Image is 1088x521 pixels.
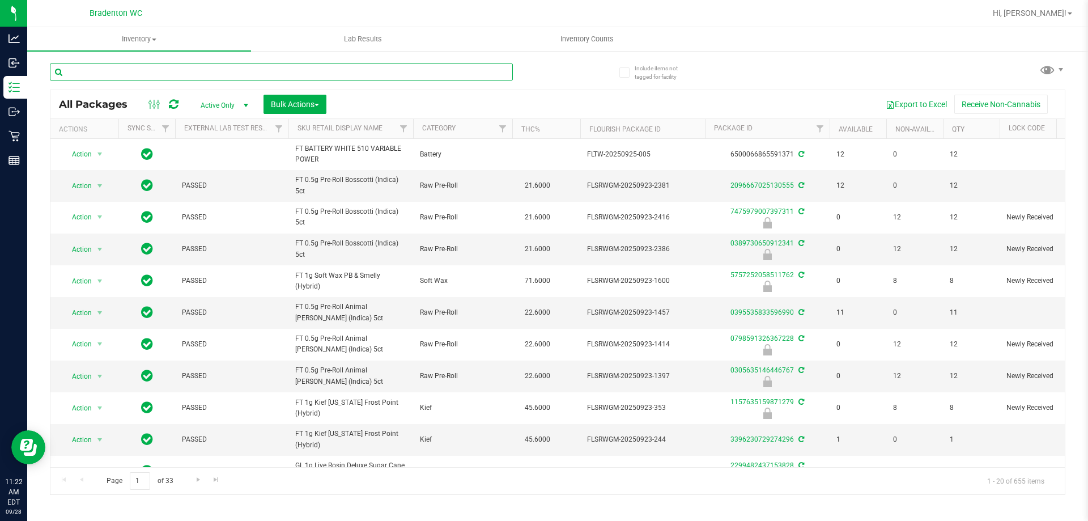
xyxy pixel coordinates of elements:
[950,244,993,255] span: 12
[295,175,406,196] span: FT 0.5g Pre-Roll Bosscotti (Indica) 5ct
[730,398,794,406] a: 1157635159871279
[295,238,406,260] span: FT 0.5g Pre-Roll Bosscotti (Indica) 5ct
[893,371,936,382] span: 12
[836,307,879,318] span: 11
[730,334,794,342] a: 0798591326367228
[295,270,406,292] span: FT 1g Soft Wax PB & Smelly (Hybrid)
[836,403,879,413] span: 0
[182,466,282,477] span: PASSED
[714,124,753,132] a: Package ID
[420,466,505,477] span: Live Rosin
[182,244,282,255] span: PASSED
[295,429,406,450] span: FT 1g Kief [US_STATE] Frost Point (Hybrid)
[420,371,505,382] span: Raw Pre-Roll
[519,463,556,480] span: 69.2000
[893,403,936,413] span: 8
[182,339,282,350] span: PASSED
[93,305,107,321] span: select
[8,106,20,117] inline-svg: Outbound
[797,239,804,247] span: Sync from Compliance System
[893,212,936,223] span: 12
[950,149,993,160] span: 12
[703,376,831,387] div: Newly Received
[295,302,406,323] span: FT 0.5g Pre-Roll Animal [PERSON_NAME] (Indica) 5ct
[893,434,936,445] span: 0
[182,371,282,382] span: PASSED
[893,180,936,191] span: 0
[893,276,936,286] span: 8
[521,125,540,133] a: THC%
[893,466,936,477] span: 8
[141,431,153,447] span: In Sync
[1006,244,1078,255] span: Newly Received
[93,432,107,448] span: select
[545,34,629,44] span: Inventory Counts
[519,209,556,226] span: 21.6000
[993,9,1066,18] span: Hi, [PERSON_NAME]!
[1006,212,1078,223] span: Newly Received
[703,281,831,292] div: Newly Received
[141,273,153,289] span: In Sync
[420,434,505,445] span: Kief
[141,368,153,384] span: In Sync
[141,463,153,479] span: In Sync
[797,366,804,374] span: Sync from Compliance System
[8,57,20,69] inline-svg: Inbound
[703,217,831,228] div: Newly Received
[182,307,282,318] span: PASSED
[587,149,698,160] span: FLTW-20250925-005
[836,149,879,160] span: 12
[797,334,804,342] span: Sync from Compliance System
[27,27,251,51] a: Inventory
[836,244,879,255] span: 0
[251,27,475,51] a: Lab Results
[1006,276,1078,286] span: Newly Received
[635,64,691,81] span: Include items not tagged for facility
[62,400,92,416] span: Action
[420,212,505,223] span: Raw Pre-Roll
[62,368,92,384] span: Action
[93,273,107,289] span: select
[519,336,556,353] span: 22.6000
[893,307,936,318] span: 0
[519,273,556,289] span: 71.6000
[182,434,282,445] span: PASSED
[893,339,936,350] span: 12
[797,271,804,279] span: Sync from Compliance System
[422,124,456,132] a: Category
[420,339,505,350] span: Raw Pre-Roll
[950,212,993,223] span: 12
[893,244,936,255] span: 12
[27,34,251,44] span: Inventory
[797,181,804,189] span: Sync from Compliance System
[59,98,139,111] span: All Packages
[978,472,1053,489] span: 1 - 20 of 655 items
[836,371,879,382] span: 0
[59,125,114,133] div: Actions
[394,119,413,138] a: Filter
[836,276,879,286] span: 0
[587,180,698,191] span: FLSRWGM-20250923-2381
[587,244,698,255] span: FLSRWGM-20250923-2386
[420,403,505,413] span: Kief
[62,242,92,257] span: Action
[141,177,153,193] span: In Sync
[141,304,153,320] span: In Sync
[295,143,406,165] span: FT BATTERY WHITE 510 VARIABLE POWER
[182,212,282,223] span: PASSED
[703,249,831,260] div: Newly Received
[62,273,92,289] span: Action
[62,432,92,448] span: Action
[295,460,406,482] span: GL 1g Live Rosin Deluxe Sugar Cane (Indica)
[62,305,92,321] span: Action
[950,276,993,286] span: 8
[1006,466,1078,477] span: Newly Received
[297,124,382,132] a: Sku Retail Display Name
[811,119,830,138] a: Filter
[878,95,954,114] button: Export to Excel
[295,206,406,228] span: FT 0.5g Pre-Roll Bosscotti (Indica) 5ct
[1009,124,1045,132] a: Lock Code
[182,403,282,413] span: PASSED
[263,95,326,114] button: Bulk Actions
[270,119,288,138] a: Filter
